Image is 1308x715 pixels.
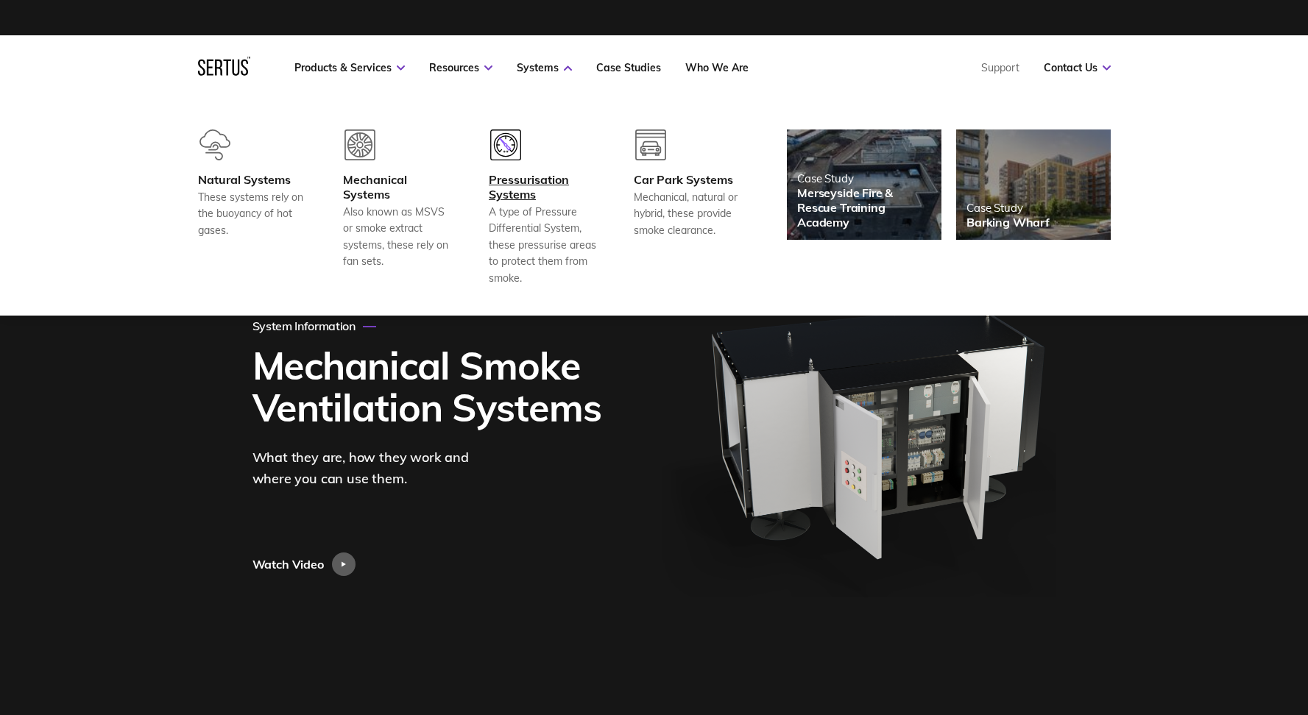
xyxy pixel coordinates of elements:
[343,172,452,202] div: Mechanical Systems
[198,129,307,286] a: Natural SystemsThese systems rely on the buoyancy of hot gases.
[343,204,452,270] div: Also known as MSVS or smoke extract systems, these rely on fan sets.
[252,552,324,576] div: Watch Video
[489,172,598,202] div: Pressurisation Systems
[294,61,405,74] a: Products & Services
[797,185,931,230] div: Merseyside Fire & Rescue Training Academy
[489,204,598,286] div: A type of Pressure Differential System, these pressurise areas to protect them from smoke.
[429,61,492,74] a: Resources
[685,61,749,74] a: Who We Are
[596,61,661,74] a: Case Studies
[1044,61,1111,74] a: Contact Us
[198,189,307,238] div: These systems rely on the buoyancy of hot gases.
[517,61,572,74] a: Systems
[956,129,1111,240] a: Case StudyBarking Wharf
[634,189,743,238] div: Mechanical, natural or hybrid, these provide smoke clearance.
[252,447,495,490] div: What they are, how they work and where you can use them.
[981,61,1019,74] a: Support
[343,129,452,286] a: Mechanical SystemsAlso known as MSVS or smoke extract systems, these rely on fan sets.
[490,129,521,160] img: nav-pressurisation.svg
[489,129,598,286] a: Pressurisation SystemsA type of Pressure Differential System, these pressurise areas to protect t...
[252,319,376,333] div: System Information
[966,201,1050,215] div: Case Study
[634,129,743,286] a: Car Park SystemsMechanical, natural or hybrid, these provide smoke clearance.
[634,172,743,187] div: Car Park Systems
[198,172,307,187] div: Natural Systems
[797,171,931,185] div: Case Study
[966,215,1050,230] div: Barking Wharf
[252,344,615,428] h1: Mechanical Smoke Ventilation Systems
[787,129,941,240] a: Case StudyMerseyside Fire & Rescue Training Academy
